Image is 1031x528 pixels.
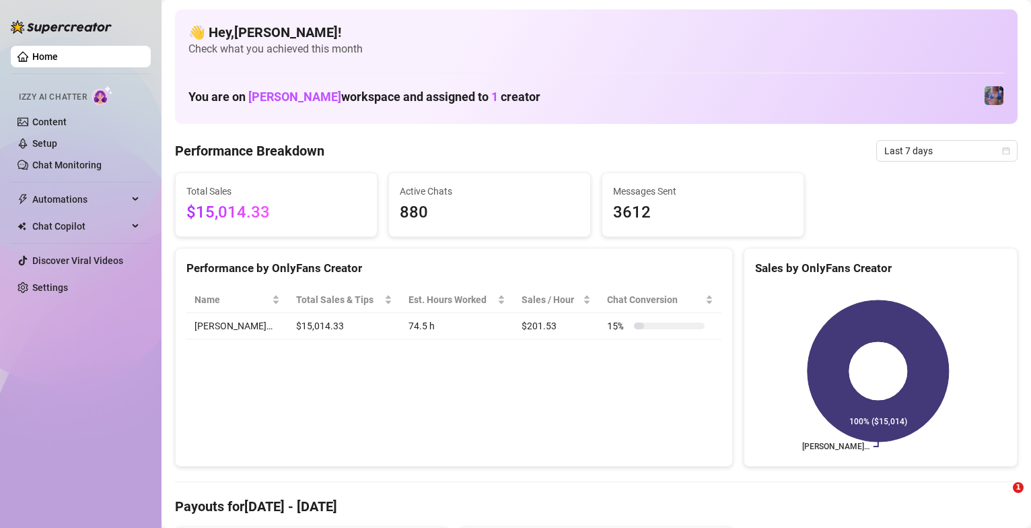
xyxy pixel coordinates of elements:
span: Last 7 days [884,141,1009,161]
a: Content [32,117,67,127]
td: [PERSON_NAME]… [186,313,288,339]
td: 74.5 h [400,313,513,339]
span: 880 [400,200,579,226]
div: Est. Hours Worked [408,292,495,307]
span: $15,014.33 [186,200,366,226]
span: 1 [491,90,498,104]
img: Chat Copilot [17,222,26,231]
span: Total Sales [186,184,366,199]
a: Home [32,51,58,62]
span: Automations [32,189,128,210]
div: Sales by OnlyFans Creator [755,259,1006,277]
td: $201.53 [513,313,599,339]
div: Performance by OnlyFans Creator [186,259,721,277]
span: Chat Conversion [607,292,703,307]
span: Name [194,292,269,307]
th: Total Sales & Tips [288,287,400,313]
a: Settings [32,282,68,293]
h4: Performance Breakdown [175,141,324,160]
img: Jaylie [985,86,1003,105]
span: Total Sales & Tips [296,292,382,307]
span: thunderbolt [17,194,28,205]
span: 15 % [607,319,629,333]
span: Izzy AI Chatter [19,91,87,104]
td: $15,014.33 [288,313,400,339]
iframe: Intercom live chat [985,482,1018,515]
span: Chat Copilot [32,216,128,237]
span: [PERSON_NAME] [248,90,341,104]
span: Active Chats [400,184,579,199]
h4: 👋 Hey, [PERSON_NAME] ! [188,23,1004,42]
a: Discover Viral Videos [32,255,123,266]
text: [PERSON_NAME]… [802,442,869,451]
a: Chat Monitoring [32,160,102,170]
a: Setup [32,138,57,149]
h4: Payouts for [DATE] - [DATE] [175,497,1018,516]
span: 3612 [613,200,793,226]
span: 1 [1013,482,1024,493]
img: AI Chatter [92,86,113,105]
img: logo-BBDzfeDw.svg [11,20,112,34]
span: Messages Sent [613,184,793,199]
span: Check what you achieved this month [188,42,1004,57]
th: Sales / Hour [513,287,599,313]
h1: You are on workspace and assigned to creator [188,90,540,104]
th: Name [186,287,288,313]
th: Chat Conversion [599,287,721,313]
span: Sales / Hour [522,292,580,307]
span: calendar [1002,147,1010,155]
